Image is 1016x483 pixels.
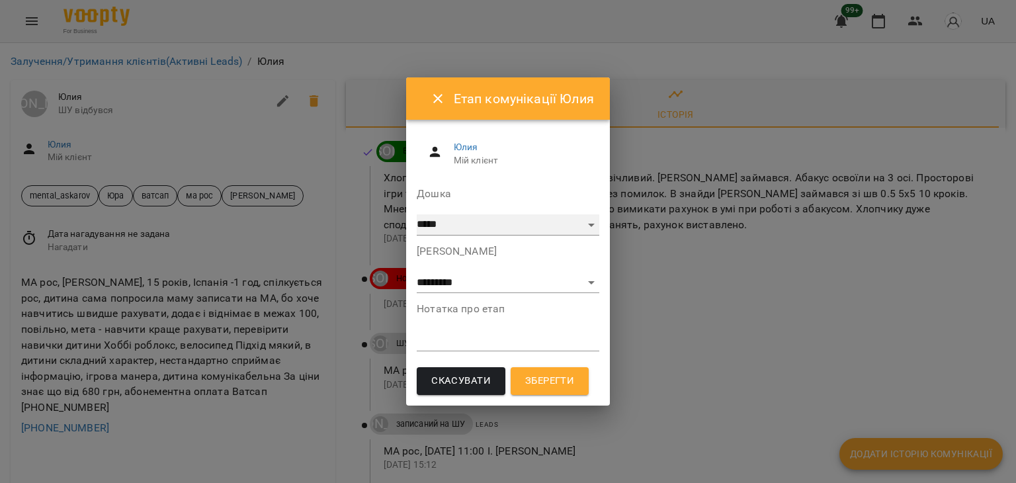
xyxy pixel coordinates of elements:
h6: Етап комунікації Юлия [454,89,594,109]
button: Скасувати [417,367,505,395]
span: Мій клієнт [454,154,589,167]
label: [PERSON_NAME] [417,246,599,257]
label: Дошка [417,189,599,199]
span: Скасувати [431,373,491,390]
label: Нотатка про етап [417,304,599,314]
button: Close [422,83,454,114]
span: Зберегти [525,373,574,390]
button: Зберегти [511,367,589,395]
a: Юлия [454,142,478,152]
